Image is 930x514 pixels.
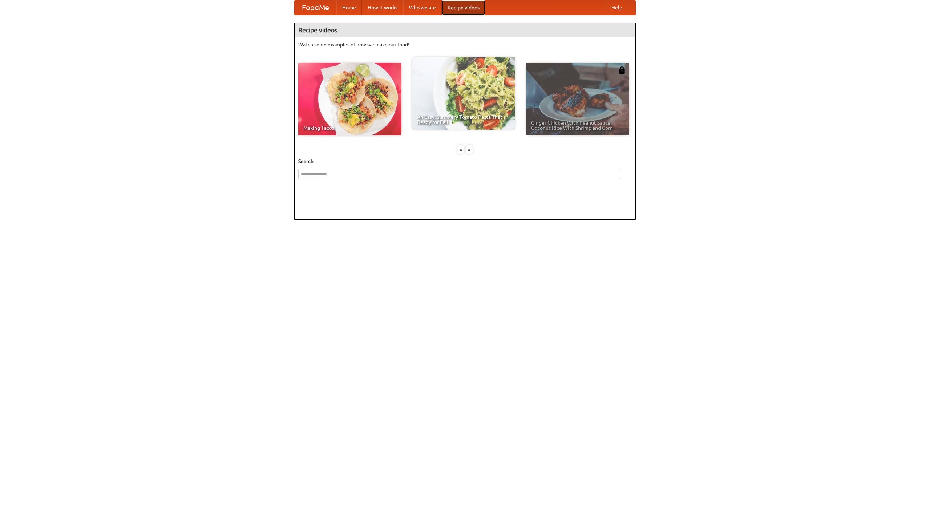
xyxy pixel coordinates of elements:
img: 483408.png [618,66,626,74]
a: Making Tacos [298,63,401,135]
a: How it works [362,0,403,15]
a: Help [606,0,628,15]
a: Home [336,0,362,15]
p: Watch some examples of how we make our food! [298,41,632,48]
a: FoodMe [295,0,336,15]
div: » [466,145,473,154]
span: Making Tacos [303,125,396,130]
div: « [457,145,464,154]
a: An Easy, Summery Tomato Pasta That's Ready for Fall [412,57,515,130]
h4: Recipe videos [295,23,635,37]
h5: Search [298,158,632,165]
a: Who we are [403,0,442,15]
span: An Easy, Summery Tomato Pasta That's Ready for Fall [417,114,510,125]
a: Recipe videos [442,0,485,15]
